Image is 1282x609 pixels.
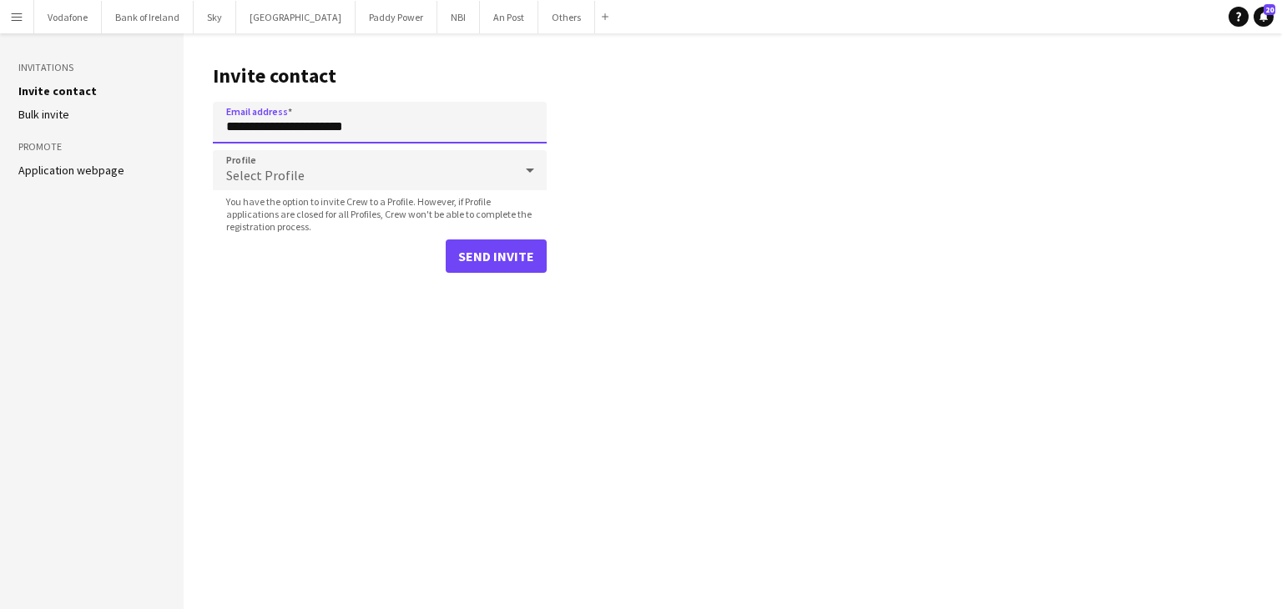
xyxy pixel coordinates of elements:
[18,83,97,98] a: Invite contact
[480,1,538,33] button: An Post
[194,1,236,33] button: Sky
[18,60,165,75] h3: Invitations
[446,239,547,273] button: Send invite
[226,167,305,184] span: Select Profile
[213,195,547,233] span: You have the option to invite Crew to a Profile. However, if Profile applications are closed for ...
[18,139,165,154] h3: Promote
[213,63,547,88] h1: Invite contact
[236,1,356,33] button: [GEOGRAPHIC_DATA]
[18,107,69,122] a: Bulk invite
[437,1,480,33] button: NBI
[18,163,124,178] a: Application webpage
[538,1,595,33] button: Others
[356,1,437,33] button: Paddy Power
[102,1,194,33] button: Bank of Ireland
[1254,7,1274,27] a: 20
[1264,4,1275,15] span: 20
[34,1,102,33] button: Vodafone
